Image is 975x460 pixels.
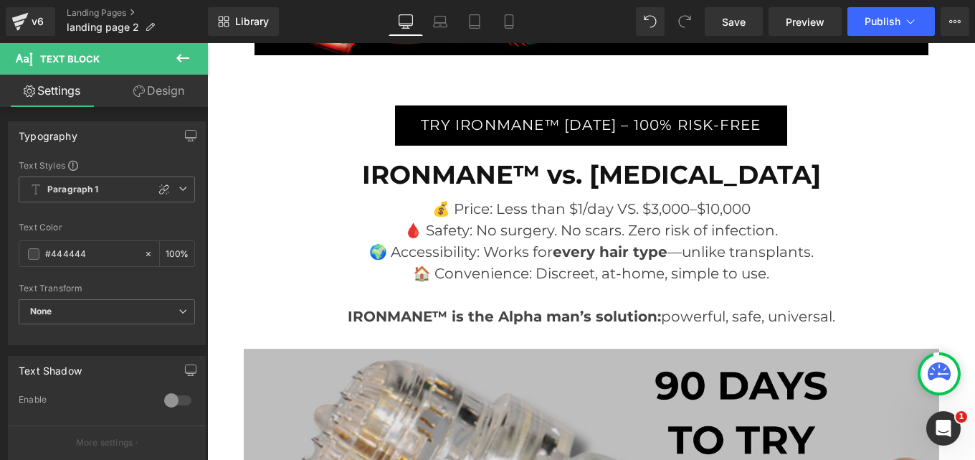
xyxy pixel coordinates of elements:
button: Undo [636,7,665,36]
p: More settings [76,436,133,449]
p: powerful, safe, universal. [37,263,732,284]
b: Paragraph 1 [47,184,99,196]
div: v6 [29,12,47,31]
strong: IRONMANE™ vs. [MEDICAL_DATA] [155,116,614,147]
b: None [30,306,52,316]
span: Text Block [40,53,100,65]
span: Library [235,15,269,28]
button: Publish [847,7,935,36]
input: Color [45,246,137,262]
a: Landing Pages [67,7,208,19]
a: v6 [6,7,55,36]
a: Laptop [423,7,457,36]
div: Text Shadow [19,357,82,377]
p: 🩸 Safety: No surgery. No scars. Zero risk of infection. [37,177,732,198]
a: Design [107,75,211,107]
p: 💰 Price: Less than $1/day VS. $3,000–$10,000 [37,155,732,177]
strong: every hair type [346,200,460,217]
span: landing page 2 [67,22,139,33]
iframe: Intercom live chat [926,411,961,446]
a: Preview [769,7,842,36]
strong: IRONMANE™ is the Alpha man’s solution: [141,265,454,282]
span: Save [722,14,746,29]
button: More [941,7,969,36]
span: Preview [786,14,824,29]
div: Typography [19,122,77,142]
a: New Library [208,7,279,36]
p: 🏠 Convenience: Discreet, at-home, simple to use. [37,220,732,241]
span: Publish [865,16,900,27]
a: Desktop [389,7,423,36]
div: % [160,241,194,266]
div: Enable [19,394,150,409]
div: Text Color [19,222,195,233]
p: 🌍 Accessibility: Works for —unlike transplants. [37,198,732,220]
span: 1 [956,411,967,423]
a: Tablet [457,7,492,36]
button: More settings [9,426,205,459]
a: TRY IRONMANE™ [DATE] – 100% RISK-FREE [188,62,579,103]
div: Text Transform [19,283,195,294]
div: Text Styles [19,159,195,171]
button: Redo [670,7,699,36]
a: Mobile [492,7,526,36]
